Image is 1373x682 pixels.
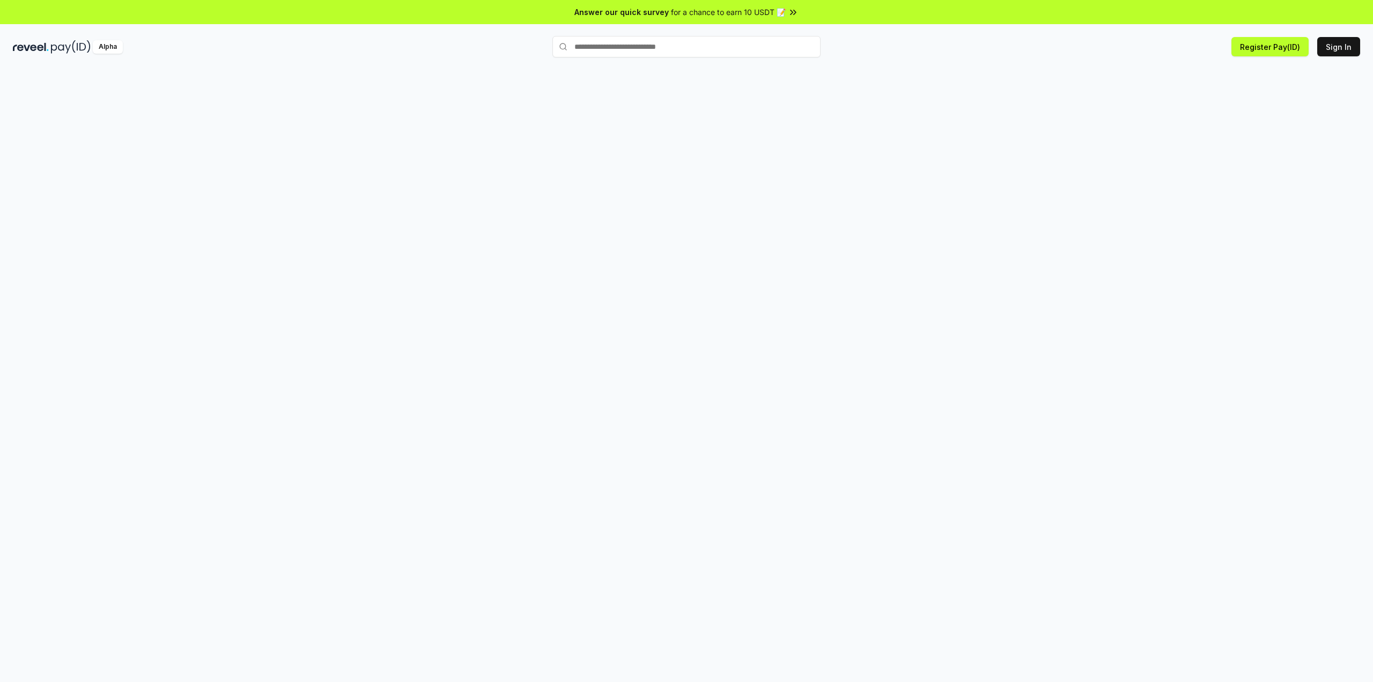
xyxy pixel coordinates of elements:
div: Alpha [93,40,123,54]
img: reveel_dark [13,40,49,54]
button: Register Pay(ID) [1231,37,1309,56]
span: for a chance to earn 10 USDT 📝 [671,6,786,18]
button: Sign In [1317,37,1360,56]
img: pay_id [51,40,91,54]
span: Answer our quick survey [574,6,669,18]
